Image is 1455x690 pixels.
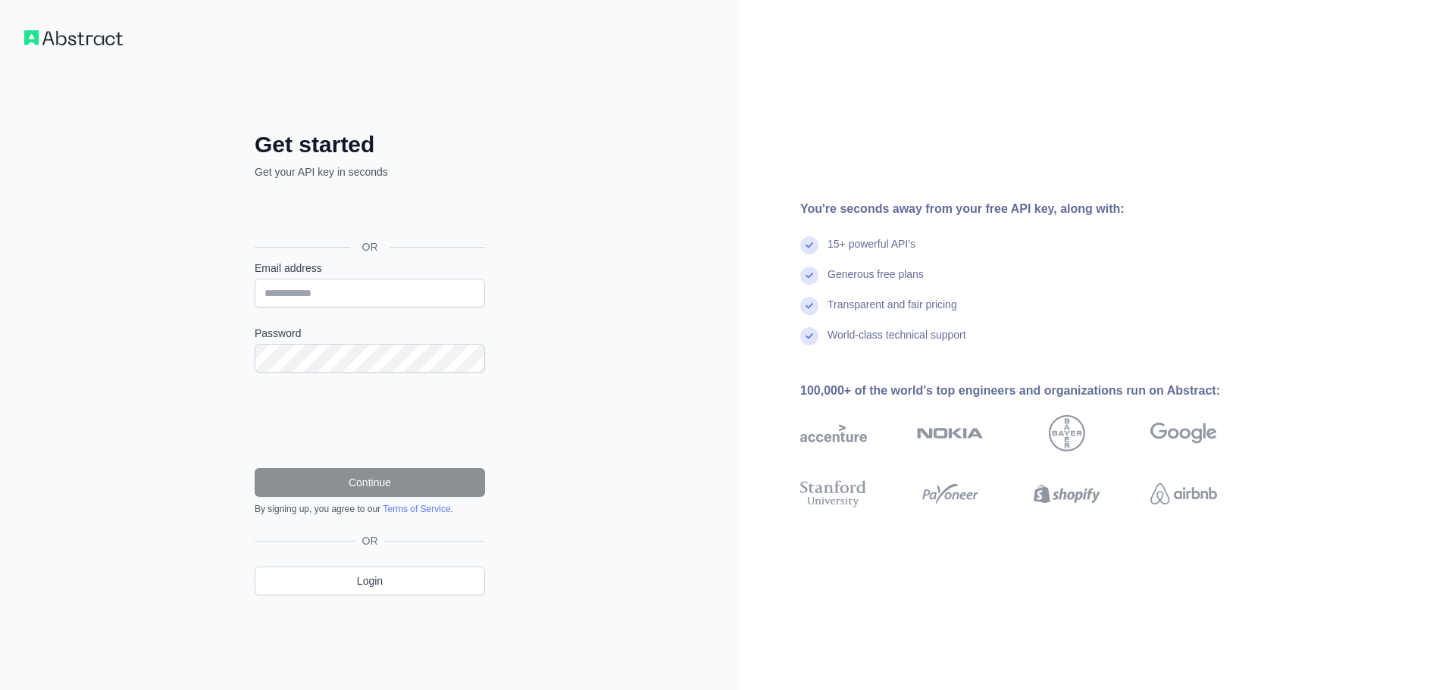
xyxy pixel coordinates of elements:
div: By signing up, you agree to our . [255,503,485,515]
div: Generous free plans [828,267,924,297]
a: Terms of Service [383,504,450,514]
img: Workflow [24,30,123,45]
iframe: Sign in with Google Button [247,196,490,229]
div: Transparent and fair pricing [828,297,957,327]
img: accenture [800,415,867,451]
img: check mark [800,297,818,315]
img: airbnb [1150,477,1217,510]
img: check mark [800,236,818,254]
span: OR [350,239,390,254]
img: shopify [1034,477,1100,510]
div: 100,000+ of the world's top engineers and organizations run on Abstract: [800,382,1266,400]
button: Continue [255,468,485,497]
img: bayer [1049,415,1085,451]
img: check mark [800,327,818,345]
label: Email address [255,261,485,276]
img: check mark [800,267,818,285]
div: 15+ powerful API's [828,236,915,267]
img: google [1150,415,1217,451]
a: Login [255,567,485,595]
div: You're seconds away from your free API key, along with: [800,200,1266,218]
iframe: reCAPTCHA [255,391,485,450]
p: Get your API key in seconds [255,164,485,180]
img: nokia [917,415,984,451]
img: stanford university [800,477,867,510]
span: OR [356,533,384,548]
div: World-class technical support [828,327,966,357]
label: Password [255,326,485,341]
img: payoneer [917,477,984,510]
h2: Get started [255,131,485,158]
